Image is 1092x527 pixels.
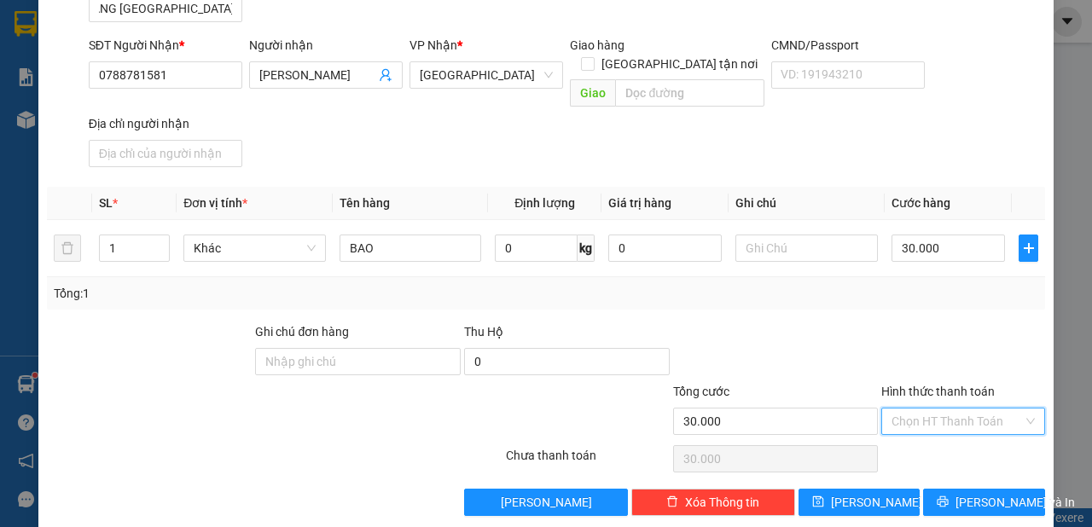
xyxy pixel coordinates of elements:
span: Cước hàng [892,196,950,210]
span: Giao [570,79,615,107]
label: Ghi chú đơn hàng [255,325,349,339]
input: Địa chỉ của người nhận [89,140,242,167]
span: VP Nhận [409,38,457,52]
span: Đơn vị tính [183,196,247,210]
div: SĐT Người Nhận [89,36,242,55]
div: [GEOGRAPHIC_DATA] [200,14,373,53]
span: Giá trị hàng [608,196,671,210]
span: Giao hàng [570,38,624,52]
div: 0913088691 [200,94,373,118]
span: plus [1019,241,1037,255]
input: VD: Bàn, Ghế [340,235,482,262]
span: Xóa Thông tin [685,493,759,512]
span: save [812,495,824,509]
div: 0366440079 [15,55,188,79]
button: deleteXóa Thông tin [631,489,795,516]
span: delete [666,495,678,509]
span: Thu Hộ [464,325,503,339]
input: 0 [608,235,722,262]
span: Tổng cước [673,385,729,398]
span: Định lượng [514,196,575,210]
input: Dọc đường [615,79,764,107]
span: SL [99,196,113,210]
div: Người nhận [249,36,403,55]
input: Ghi Chú [735,235,878,262]
button: delete [54,235,81,262]
span: [PERSON_NAME] [831,493,922,512]
span: Nhận: [200,14,241,32]
span: user-add [379,68,392,82]
span: [PERSON_NAME] và In [955,493,1075,512]
div: ẤP 3 BÌNH HÀNG [GEOGRAPHIC_DATA] [15,79,188,120]
span: kg [578,235,595,262]
div: Tổng: 1 [54,284,423,303]
div: Chưa thanh toán [504,446,671,476]
button: plus [1019,235,1038,262]
button: [PERSON_NAME] [464,489,628,516]
span: [PERSON_NAME] [501,493,592,512]
div: [PERSON_NAME] NGA [200,53,373,94]
div: Địa chỉ người nhận [89,114,242,133]
input: Ghi chú đơn hàng [255,348,461,375]
th: Ghi chú [729,187,885,220]
label: Hình thức thanh toán [881,385,995,398]
button: printer[PERSON_NAME] và In [923,489,1045,516]
span: [GEOGRAPHIC_DATA] tận nơi [595,55,764,73]
span: Gửi: [15,16,41,34]
div: Mỹ Long [15,14,188,35]
button: save[PERSON_NAME] [799,489,921,516]
div: [PERSON_NAME] [15,35,188,55]
span: Tên hàng [340,196,390,210]
span: Sài Gòn [420,62,553,88]
div: CMND/Passport [771,36,925,55]
span: Khác [194,235,316,261]
span: printer [937,495,949,509]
